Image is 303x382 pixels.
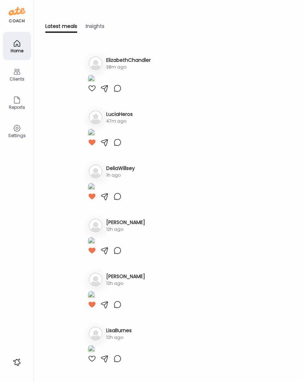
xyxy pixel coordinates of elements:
div: Reports [4,105,30,110]
div: Settings [4,133,30,138]
h3: LisaBurnes [106,327,132,334]
div: Clients [4,77,30,81]
h3: [PERSON_NAME] [106,273,145,280]
div: 38m ago [106,64,151,70]
img: images%2F1qYfsqsWO6WAqm9xosSfiY0Hazg1%2F6bgSbeuTAl3zGMkHyA1D%2FaAW6U7HBWzHkyQeRqI3t_1080 [88,129,95,138]
div: coach [9,18,25,24]
h3: [PERSON_NAME] [106,219,145,226]
div: 1h ago [106,172,135,178]
img: images%2F14YwdST0zVTSBa9Pc02PT7cAhhp2%2FrNUrNLOvAJsfNdSKJgoz%2F7RLdMecXu0270NSh2yFW_1080 [88,345,95,354]
img: images%2FGHdhXm9jJtNQdLs9r9pbhWu10OF2%2FDaxcjGWWJwP7NN9EmRpa%2FSpzzqvwijenXj5n1VmEV_1080 [88,183,95,192]
img: images%2FLmewejLqqxYGdaZecVheXEEv6Df2%2Fc9p9XJyQSzRieJtPwzwi%2FmyQPdQ5AEP5cu3ui8QJy_1080 [88,75,95,84]
img: bg-avatar-default.svg [88,110,103,124]
img: bg-avatar-default.svg [88,164,103,178]
img: images%2FRBBRZGh5RPQEaUY8TkeQxYu8qlB3%2FyslyGMbgrRbpDvB1FvR1%2F518a9ku5LPtqdBRsTk7a_1080 [88,237,95,246]
h3: LuciaHeros [106,111,133,118]
h3: ElizabethChandler [106,57,151,64]
div: Latest meals [45,23,77,33]
img: bg-avatar-default.svg [88,56,103,70]
div: Insights [86,23,104,33]
img: bg-avatar-default.svg [88,327,103,341]
div: 12h ago [106,226,145,233]
img: ate [8,6,25,17]
div: Home [4,48,30,53]
div: 12h ago [106,280,145,287]
img: bg-avatar-default.svg [88,272,103,287]
div: 47m ago [106,118,133,124]
img: images%2FIrNJUawwUnOTYYdIvOBtlFt5cGu2%2FaTOxkylyfrcRj0bOFlRO%2FJlMTXha7prh0cuznaA4m_1080 [88,291,95,300]
div: 12h ago [106,334,132,341]
h3: DeliaWillsey [106,165,135,172]
img: bg-avatar-default.svg [88,218,103,233]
